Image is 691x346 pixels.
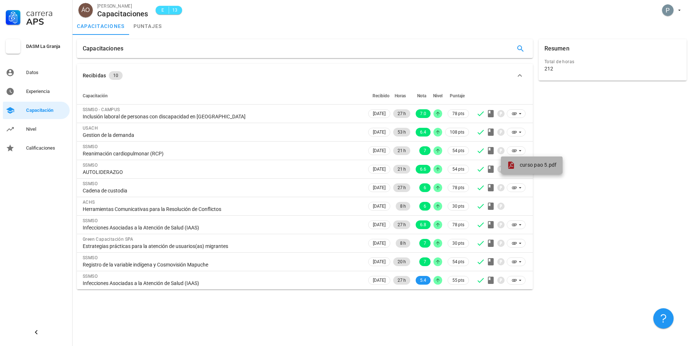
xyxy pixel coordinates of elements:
[83,261,361,268] div: Registro de la variable indígena y Cosmovisión Mapuche
[450,129,464,136] span: 108 pts
[424,146,426,155] span: 7
[83,132,361,138] div: Gestion de la demanda
[83,163,98,168] span: SSMSO
[3,139,70,157] a: Calificaciones
[544,58,681,65] div: Total de horas
[400,202,406,211] span: 8 h
[373,184,386,192] span: [DATE]
[83,150,361,157] div: Reanimación cardiopulmonar (RCP)
[420,128,426,137] span: 6.4
[26,145,67,151] div: Calificaciones
[83,200,95,205] span: ACHS
[26,70,67,76] div: Datos
[73,17,129,35] a: capacitaciones
[398,220,406,229] span: 27 h
[662,4,674,16] div: avatar
[77,87,367,105] th: Capacitación
[450,93,465,98] span: Puntaje
[172,7,178,14] span: 13
[83,144,98,149] span: SSMSO
[83,39,123,58] div: Capacitaciones
[373,239,386,247] span: [DATE]
[392,87,412,105] th: Horas
[395,93,406,98] span: Horas
[444,87,470,105] th: Puntaje
[432,87,444,105] th: Nivel
[544,65,553,72] div: 212
[452,147,464,154] span: 54 pts
[26,89,67,94] div: Experiencia
[417,93,426,98] span: Nota
[97,10,148,18] div: Capacitaciones
[3,121,70,138] a: Nivel
[83,169,361,175] div: AUTOLIDERAZGO
[373,128,386,136] span: [DATE]
[81,3,90,17] span: ÁO
[83,181,98,186] span: SSMSO
[367,87,392,105] th: Recibido
[26,17,67,26] div: APS
[452,258,464,265] span: 54 pts
[424,183,426,192] span: 6
[398,128,406,137] span: 53 h
[424,257,426,266] span: 7
[424,202,426,211] span: 6
[398,276,406,285] span: 27 h
[433,93,443,98] span: Nivel
[398,165,406,174] span: 21 h
[452,184,464,191] span: 78 pts
[424,239,426,248] span: 7
[83,126,98,131] span: USACH
[373,221,386,229] span: [DATE]
[97,3,148,10] div: [PERSON_NAME]
[452,221,464,228] span: 78 pts
[398,183,406,192] span: 27 h
[83,187,361,194] div: Cadena de custodia
[3,83,70,100] a: Experiencia
[373,202,386,210] span: [DATE]
[420,220,426,229] span: 6.8
[83,218,98,223] span: SSMSO
[3,102,70,119] a: Capacitación
[83,237,133,242] span: Green Capacitación SPA
[113,71,118,80] span: 10
[83,107,120,112] span: SSMSO - CAMPUS
[412,87,432,105] th: Nota
[452,110,464,117] span: 78 pts
[373,258,386,266] span: [DATE]
[420,276,426,285] span: 5.4
[373,276,386,284] span: [DATE]
[160,7,166,14] span: E
[398,146,406,155] span: 21 h
[77,64,533,87] button: Recibidas 10
[78,3,93,17] div: avatar
[452,240,464,247] span: 30 pts
[373,110,386,118] span: [DATE]
[398,257,406,266] span: 20 h
[26,126,67,132] div: Nivel
[373,165,386,173] span: [DATE]
[83,255,98,260] span: SSMSO
[420,109,426,118] span: 7.0
[452,166,464,173] span: 54 pts
[26,9,67,17] div: Carrera
[83,113,361,120] div: Inclusión laboral de personas con discapacidad en [GEOGRAPHIC_DATA]
[83,224,361,231] div: Infecciones Asociadas a la Atención de Salud (IAAS)
[83,206,361,212] div: Herramientas Comunicativas para la Resolución de Conflictos
[400,239,406,248] span: 8 h
[520,162,557,168] span: curso pao 5.pdf
[420,165,426,174] span: 6.6
[83,93,108,98] span: Capacitación
[26,107,67,113] div: Capacitación
[452,277,464,284] span: 55 pts
[83,274,98,279] span: SSMSO
[3,64,70,81] a: Datos
[83,280,361,286] div: Infecciones Asociadas a la Atención de Salud (IAAS)
[398,109,406,118] span: 27 h
[373,93,390,98] span: Recibido
[544,39,569,58] div: Resumen
[26,44,67,49] div: DASM La Granja
[452,203,464,210] span: 30 pts
[83,243,361,249] div: Estrategias prácticas para la atención de usuarios(as) migrantes
[129,17,166,35] a: puntajes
